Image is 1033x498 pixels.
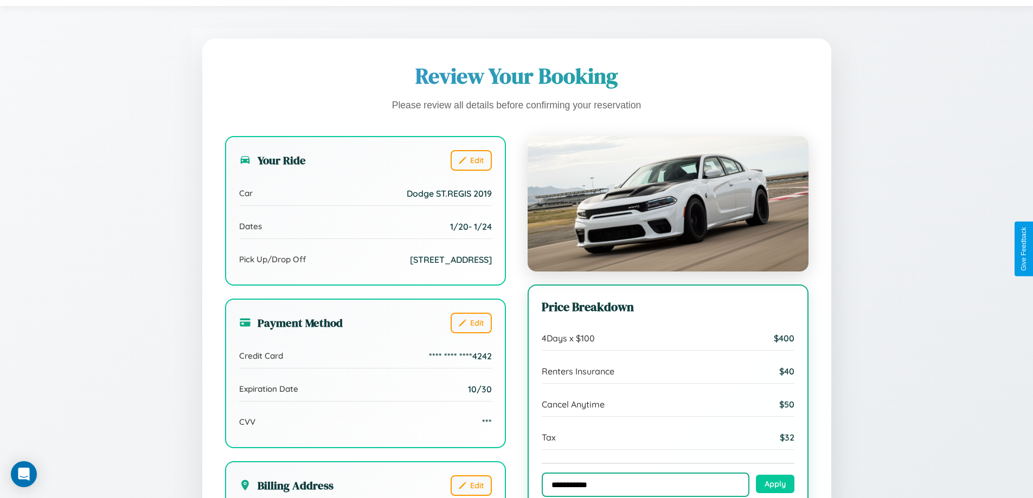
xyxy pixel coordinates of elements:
[780,432,794,443] span: $ 32
[756,475,794,493] button: Apply
[528,136,809,271] img: Dodge ST.REGIS
[225,97,809,114] p: Please review all details before confirming your reservation
[542,333,595,344] span: 4 Days x $ 100
[542,366,614,377] span: Renters Insurance
[407,188,492,199] span: Dodge ST.REGIS 2019
[451,150,492,171] button: Edit
[451,313,492,333] button: Edit
[239,417,255,427] span: CVV
[239,315,343,331] h3: Payment Method
[239,384,298,394] span: Expiration Date
[239,254,306,264] span: Pick Up/Drop Off
[542,432,556,443] span: Tax
[542,399,605,410] span: Cancel Anytime
[451,475,492,496] button: Edit
[410,254,492,265] span: [STREET_ADDRESS]
[1020,227,1028,271] div: Give Feedback
[239,351,283,361] span: Credit Card
[239,152,306,168] h3: Your Ride
[239,477,333,493] h3: Billing Address
[450,221,492,232] span: 1 / 20 - 1 / 24
[779,399,794,410] span: $ 50
[239,221,262,231] span: Dates
[239,188,253,198] span: Car
[225,61,809,90] h1: Review Your Booking
[774,333,794,344] span: $ 400
[11,461,37,487] div: Open Intercom Messenger
[779,366,794,377] span: $ 40
[468,384,492,394] span: 10/30
[542,299,794,315] h3: Price Breakdown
